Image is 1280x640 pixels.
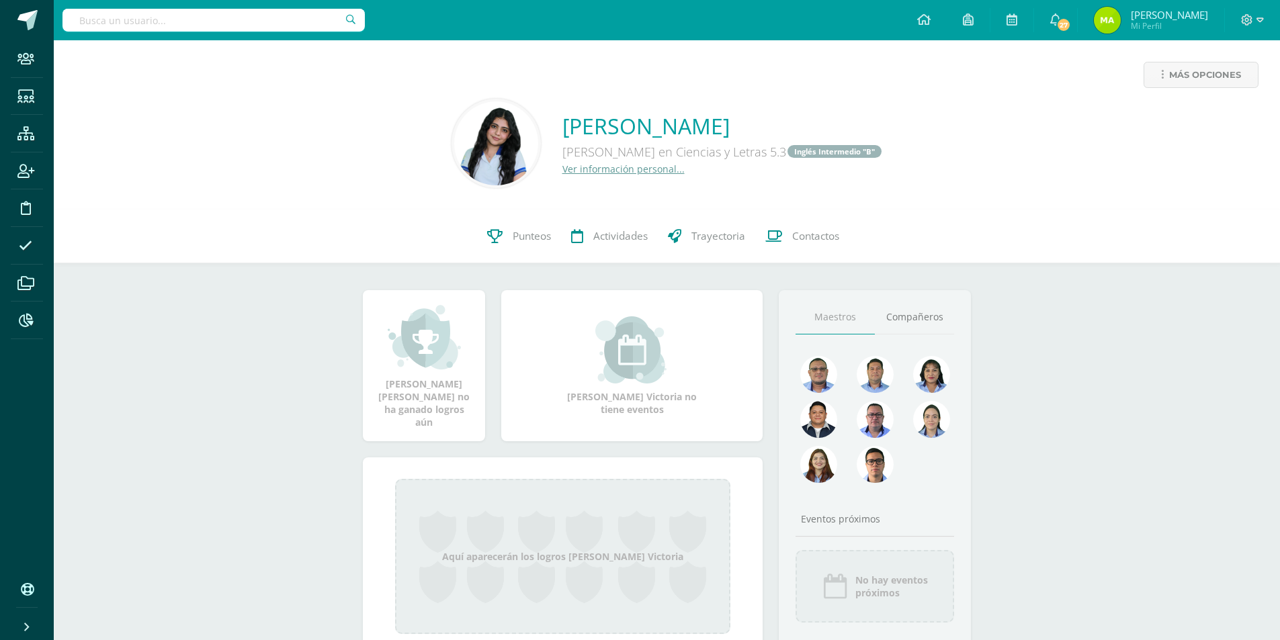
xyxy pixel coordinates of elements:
img: a9adb280a5deb02de052525b0213cdb9.png [800,446,837,483]
a: Más opciones [1144,62,1258,88]
span: 27 [1056,17,1070,32]
img: d617085402591fbfb0bb390deba6fad0.png [454,101,538,185]
input: Busca un usuario... [62,9,365,32]
span: Más opciones [1169,62,1241,87]
a: Inglés Intermedio "B" [787,145,882,158]
span: [PERSON_NAME] [1131,8,1208,21]
img: 375aecfb130304131abdbe7791f44736.png [913,401,950,438]
span: Trayectoria [691,229,745,243]
a: Actividades [561,210,658,263]
img: event_small.png [595,316,669,383]
span: Contactos [792,229,839,243]
img: 371adb901e00c108b455316ee4864f9b.png [913,356,950,393]
img: eccc7a2d5da755eac5968f4df6463713.png [800,401,837,438]
span: Mi Perfil [1131,20,1208,32]
span: Actividades [593,229,648,243]
a: Maestros [796,300,875,334]
img: 2ac039123ac5bd71a02663c3aa063ac8.png [857,356,894,393]
div: [PERSON_NAME] Victoria no tiene eventos [565,316,699,416]
img: 99962f3fa423c9b8099341731b303440.png [800,356,837,393]
a: Trayectoria [658,210,755,263]
a: Punteos [477,210,561,263]
a: Contactos [755,210,849,263]
span: Punteos [513,229,551,243]
div: Aquí aparecerán los logros [PERSON_NAME] Victoria [395,479,730,634]
img: 30ea9b988cec0d4945cca02c4e803e5a.png [857,401,894,438]
a: [PERSON_NAME] [562,111,883,140]
img: event_icon.png [822,573,849,600]
a: Compañeros [875,300,954,334]
img: 6b1e82ac4bc77c91773989d943013bd5.png [1094,7,1121,34]
img: achievement_small.png [388,304,461,371]
div: [PERSON_NAME] en Ciencias y Letras 5.3 [562,140,883,163]
span: No hay eventos próximos [855,574,928,599]
div: Eventos próximos [796,512,954,525]
img: b3275fa016b95109afc471d3b448d7ac.png [857,446,894,483]
a: Ver información personal... [562,163,685,175]
div: [PERSON_NAME] [PERSON_NAME] no ha ganado logros aún [376,304,472,428]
